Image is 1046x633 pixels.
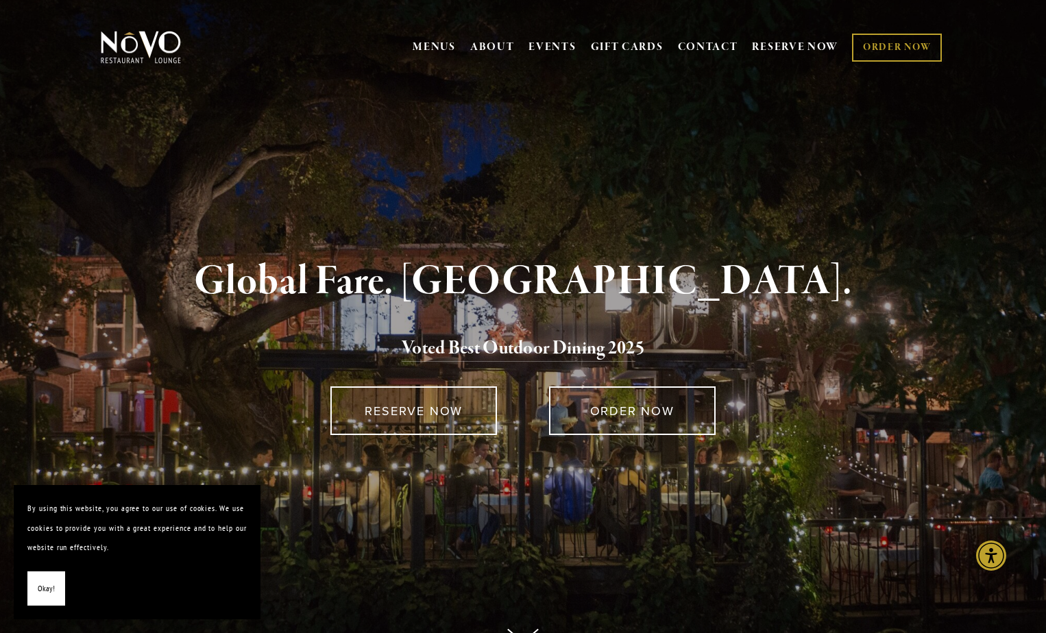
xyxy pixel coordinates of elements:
[470,40,515,54] a: ABOUT
[591,34,664,60] a: GIFT CARDS
[27,499,247,558] p: By using this website, you agree to our use of cookies. We use cookies to provide you with a grea...
[98,30,184,64] img: Novo Restaurant &amp; Lounge
[528,40,576,54] a: EVENTS
[549,386,716,435] a: ORDER NOW
[852,34,942,62] a: ORDER NOW
[752,34,838,60] a: RESERVE NOW
[678,34,738,60] a: CONTACT
[14,485,260,619] section: Cookie banner
[330,386,497,435] a: RESERVE NOW
[27,571,65,606] button: Okay!
[123,334,923,363] h2: 5
[38,579,55,599] span: Okay!
[976,541,1006,571] div: Accessibility Menu
[194,256,851,308] strong: Global Fare. [GEOGRAPHIC_DATA].
[402,336,635,362] a: Voted Best Outdoor Dining 202
[413,40,456,54] a: MENUS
